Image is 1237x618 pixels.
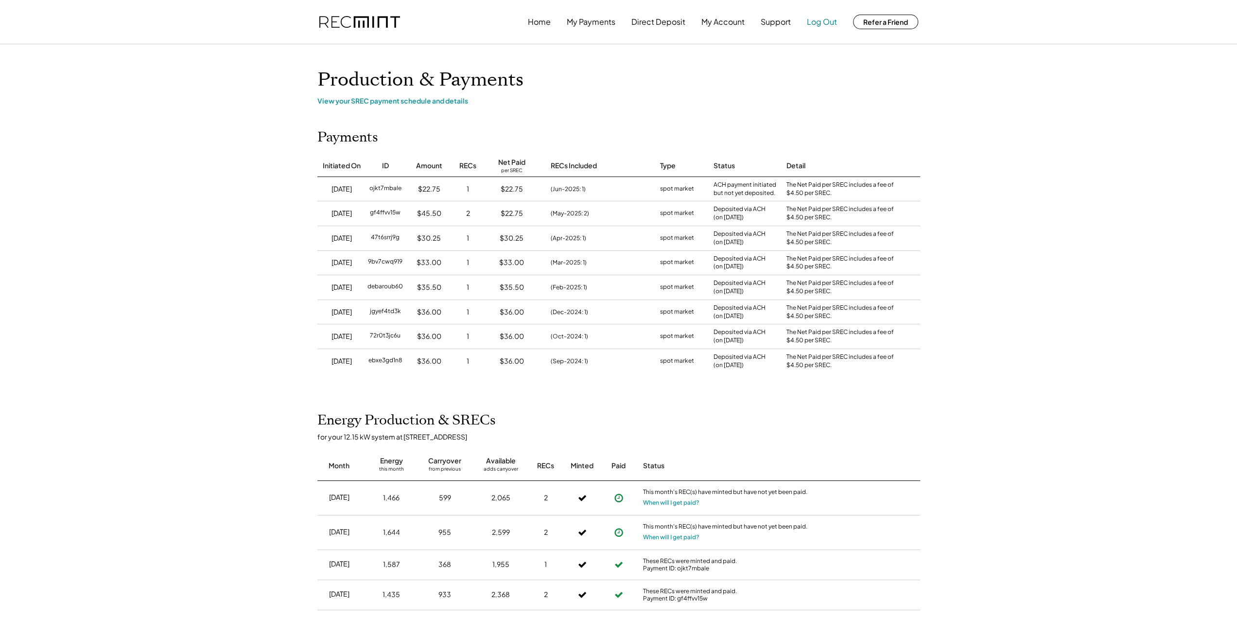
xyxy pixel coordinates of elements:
div: The Net Paid per SREC includes a fee of $4.50 per SREC. [786,205,898,222]
div: These RECs were minted and paid. Payment ID: gf4ffvv15w [643,587,808,602]
div: 2,065 [491,493,510,503]
div: 2,599 [492,528,510,537]
div: Type [660,161,676,171]
div: 2 [544,493,548,503]
div: [DATE] [331,233,352,243]
div: Deposited via ACH (on [DATE]) [714,279,766,296]
div: 1 [467,184,469,194]
div: Deposited via ACH (on [DATE]) [714,230,766,247]
div: $33.00 [417,258,441,267]
div: [DATE] [329,493,349,502]
div: [DATE] [331,332,352,341]
div: Initiated On [323,161,361,171]
div: for your 12.15 kW system at [STREET_ADDRESS] [317,432,930,441]
h2: Energy Production & SRECs [317,412,496,429]
div: Month [329,461,349,471]
div: The Net Paid per SREC includes a fee of $4.50 per SREC. [786,230,898,247]
button: My Account [701,12,745,32]
div: 1,466 [383,493,400,503]
div: Status [643,461,808,471]
div: Available [486,456,516,466]
h2: Payments [317,129,378,146]
div: $36.00 [500,356,524,366]
div: spot market [660,283,694,292]
div: spot market [660,184,694,194]
div: [DATE] [329,527,349,537]
div: Amount [416,161,442,171]
div: 9bv7cwq919 [368,258,402,267]
div: ID [382,161,389,171]
div: [DATE] [331,184,352,194]
div: [DATE] [329,559,349,569]
div: The Net Paid per SREC includes a fee of $4.50 per SREC. [786,181,898,197]
div: 955 [438,528,451,537]
div: Deposited via ACH (on [DATE]) [714,304,766,320]
button: Support [761,12,791,32]
div: $45.50 [417,209,441,218]
div: spot market [660,332,694,341]
div: The Net Paid per SREC includes a fee of $4.50 per SREC. [786,279,898,296]
div: $36.00 [417,332,441,341]
div: (Sep-2024: 1) [551,357,588,366]
div: $30.25 [500,233,523,243]
div: Carryover [428,456,461,466]
div: $22.75 [418,184,440,194]
div: $22.75 [501,184,523,194]
button: My Payments [567,12,615,32]
div: debaroub60 [367,283,403,292]
div: per SREC [501,167,523,175]
h1: Production & Payments [317,69,920,91]
div: $36.00 [500,307,524,317]
div: 1,644 [383,528,400,537]
button: Home [528,12,551,32]
div: Deposited via ACH (on [DATE]) [714,353,766,370]
div: 1 [467,307,469,317]
div: spot market [660,209,694,218]
div: The Net Paid per SREC includes a fee of $4.50 per SREC. [786,328,898,345]
div: [DATE] [331,209,352,218]
div: 1 [467,233,469,243]
div: $36.00 [417,356,441,366]
div: (Apr-2025: 1) [551,234,586,243]
div: Energy [380,456,403,466]
div: spot market [660,356,694,366]
div: spot market [660,307,694,317]
div: These RECs were minted and paid. Payment ID: ojkt7mbale [643,557,808,572]
div: (Feb-2025: 1) [551,283,587,292]
div: gf4ffvv15w [370,209,401,218]
div: $36.00 [417,307,441,317]
button: When will I get paid? [643,498,699,508]
div: 1 [544,560,547,569]
div: (Dec-2024: 1) [551,308,588,317]
div: RECs [537,461,554,471]
div: 2,368 [491,590,510,600]
div: (May-2025: 2) [551,209,589,218]
div: 1 [467,258,469,267]
div: Deposited via ACH (on [DATE]) [714,255,766,271]
button: Payment approved, but not yet initiated. [611,491,626,505]
div: Status [714,161,735,171]
div: jgyef4td3k [370,307,401,317]
div: $30.25 [417,233,441,243]
div: [DATE] [331,283,352,292]
div: 368 [438,560,451,569]
div: ojkt7mbale [369,184,401,194]
div: 933 [438,590,451,600]
div: $35.50 [500,283,524,292]
div: Minted [571,461,593,471]
div: 2 [466,209,470,218]
div: $36.00 [500,332,524,341]
div: 1 [467,356,469,366]
div: RECs Included [551,161,597,171]
div: 47t6srrj9g [371,233,400,243]
div: Net Paid [498,158,525,167]
div: The Net Paid per SREC includes a fee of $4.50 per SREC. [786,353,898,370]
div: 1 [467,332,469,341]
div: $22.75 [501,209,523,218]
button: Direct Deposit [631,12,685,32]
div: Deposited via ACH (on [DATE]) [714,328,766,345]
div: [DATE] [331,307,352,317]
div: [DATE] [331,356,352,366]
div: spot market [660,258,694,267]
div: 2 [544,590,548,600]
